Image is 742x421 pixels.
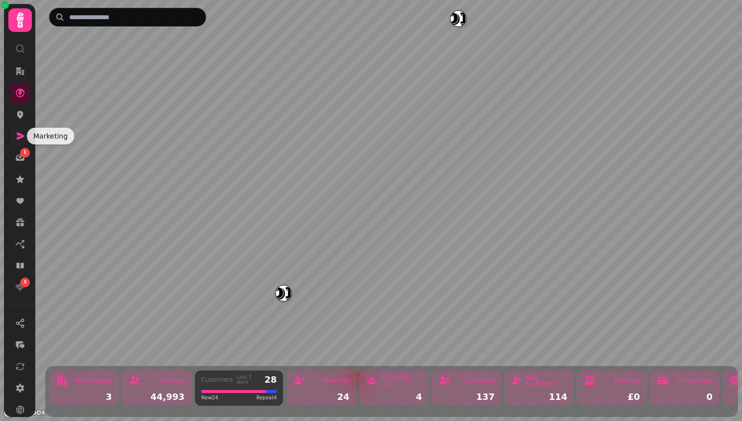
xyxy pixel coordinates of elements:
div: 137 [439,393,495,401]
div: Customers [201,377,233,383]
span: 1 [24,149,26,156]
a: 3 [10,278,30,297]
div: 44,993 [129,393,185,401]
a: 1 [10,148,30,168]
div: 28 [265,375,277,384]
div: 24 [293,393,349,401]
div: Map marker [276,285,291,304]
div: Customers [463,378,495,384]
div: Last 7 days [237,375,261,385]
div: Contacts [159,378,185,384]
div: Transactions [676,378,713,384]
div: 114 [511,393,567,401]
div: 0 [657,393,713,401]
div: Marketing [27,128,74,144]
button: Friedman’s – Hell’s Kitchen [276,285,291,301]
div: New (7d) [322,378,349,384]
div: £0 [584,393,640,401]
span: New 24 [201,394,218,401]
div: New Customers [525,375,567,387]
a: Mapbox logo [3,407,46,418]
div: Returning (7d) [380,375,422,387]
div: 4 [366,393,422,401]
span: Repeat 4 [256,394,277,401]
div: Total Venues [75,378,112,384]
span: 3 [24,279,26,286]
div: Revenue [614,378,640,384]
div: 3 [56,393,112,401]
